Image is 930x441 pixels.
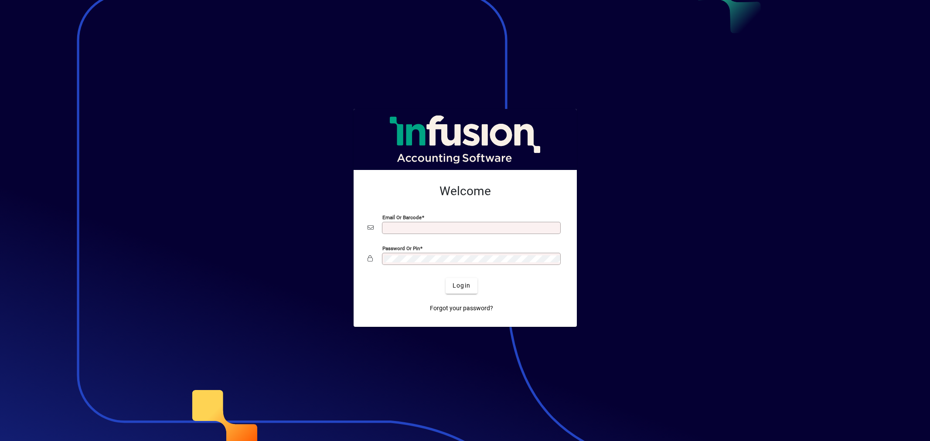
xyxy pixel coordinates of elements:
[426,301,497,316] a: Forgot your password?
[382,214,422,220] mat-label: Email or Barcode
[453,281,470,290] span: Login
[446,278,477,294] button: Login
[430,304,493,313] span: Forgot your password?
[368,184,563,199] h2: Welcome
[382,245,420,251] mat-label: Password or Pin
